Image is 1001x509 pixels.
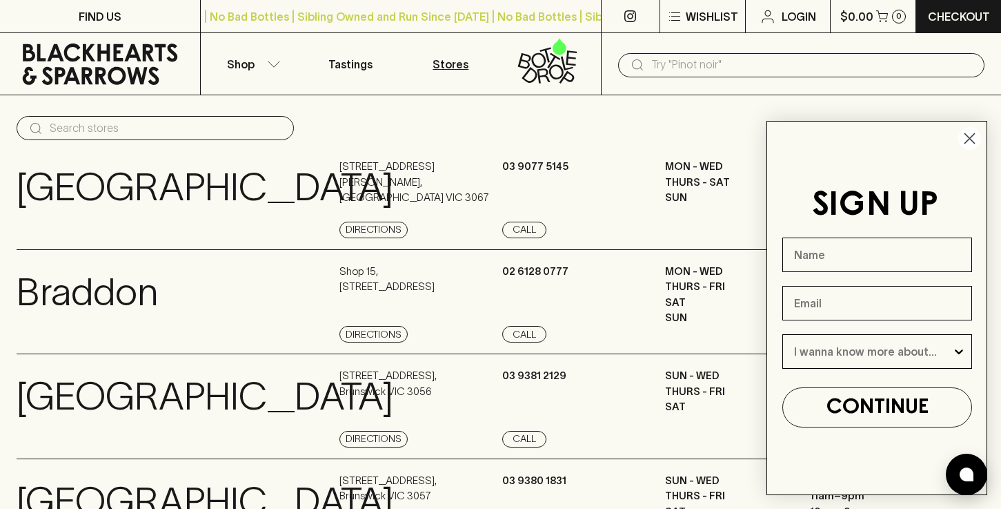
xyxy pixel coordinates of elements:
input: Email [782,286,972,320]
p: $0.00 [840,8,873,25]
button: Shop [201,33,301,95]
p: [GEOGRAPHIC_DATA] [17,159,393,216]
p: FIND US [79,8,121,25]
input: I wanna know more about... [794,335,952,368]
p: MON - WED [665,264,789,280]
p: Tastings [328,56,373,73]
a: Call [502,326,546,343]
p: 03 9077 5145 [502,159,568,175]
p: THURS - FRI [665,384,789,400]
a: Call [502,431,546,448]
a: Call [502,222,546,238]
span: SIGN UP [812,190,938,222]
p: THURS - FRI [665,279,789,295]
a: Directions [339,431,408,448]
input: Name [782,238,972,272]
p: 0 [896,12,902,20]
button: Close dialog [958,126,982,151]
p: Login [782,8,816,25]
p: SUN - WED [665,473,789,489]
p: THURS - SAT [665,175,789,191]
button: CONTINUE [782,387,972,428]
p: THURS - FRI [665,488,789,504]
p: MON - WED [665,159,789,175]
input: Try "Pinot noir" [651,54,973,76]
p: SUN [665,190,789,206]
a: Stores [401,33,501,95]
p: SAT [665,399,789,415]
p: [GEOGRAPHIC_DATA] [17,368,393,425]
a: Tastings [301,33,401,95]
a: Directions [339,326,408,343]
p: 02 6128 0777 [502,264,568,280]
p: SUN - WED [665,368,789,384]
p: Shop 15 , [STREET_ADDRESS] [339,264,435,295]
p: SUN [665,310,789,326]
p: Wishlist [686,8,738,25]
img: bubble-icon [960,468,973,481]
button: Show Options [952,335,966,368]
p: [STREET_ADDRESS] , Brunswick VIC 3057 [339,473,437,504]
p: [STREET_ADDRESS][PERSON_NAME] , [GEOGRAPHIC_DATA] VIC 3067 [339,159,499,206]
p: Stores [433,56,468,73]
p: Shop [227,56,255,73]
p: [STREET_ADDRESS] , Brunswick VIC 3056 [339,368,437,399]
div: FLYOUT Form [753,107,1001,509]
input: Search stores [50,117,283,140]
p: 03 9380 1831 [502,473,566,489]
p: Braddon [17,264,158,321]
p: 03 9381 2129 [502,368,566,384]
p: Checkout [928,8,990,25]
p: SAT [665,295,789,311]
a: Directions [339,222,408,238]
